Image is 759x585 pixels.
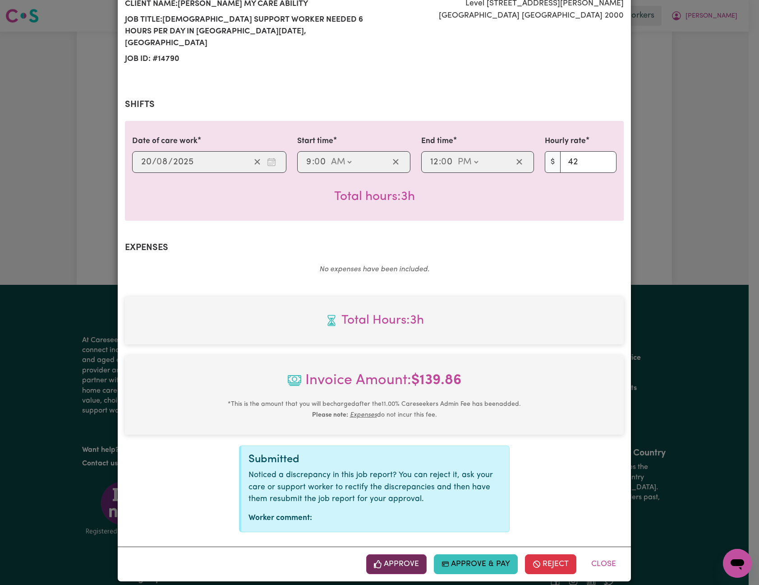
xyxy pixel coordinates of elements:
[152,157,156,167] span: /
[366,554,427,574] button: Approve
[157,155,168,169] input: --
[248,469,502,505] p: Noticed a discrepancy in this job report? You can reject it, ask your care or support worker to r...
[132,135,198,147] label: Date of care work
[584,554,624,574] button: Close
[156,158,162,167] span: 0
[173,155,194,169] input: ----
[168,157,173,167] span: /
[334,190,415,203] span: Total hours worked: 3 hours
[228,401,521,418] small: This is the amount that you will be charged after the 11.00 % Careseekers Admin Fee has been adde...
[141,155,152,169] input: --
[545,135,586,147] label: Hourly rate
[411,373,461,388] b: $ 139.86
[723,549,752,578] iframe: Button to launch messaging window
[312,412,348,418] b: Please note:
[545,151,561,173] span: $
[125,99,624,110] h2: Shifts
[430,155,439,169] input: --
[297,135,333,147] label: Start time
[264,155,279,169] button: Enter the date of care work
[421,135,453,147] label: End time
[441,158,446,167] span: 0
[248,514,312,522] strong: Worker comment:
[380,10,624,22] span: [GEOGRAPHIC_DATA] [GEOGRAPHIC_DATA] 2000
[125,12,369,51] span: Job title: [DEMOGRAPHIC_DATA] Support Worker Needed 6 Hours Per Day In [GEOGRAPHIC_DATA][DATE], [...
[439,157,441,167] span: :
[250,155,264,169] button: Clear date
[312,157,314,167] span: :
[132,370,616,399] span: Invoice Amount:
[525,554,576,574] button: Reject
[350,412,377,418] u: Expenses
[319,266,429,273] em: No expenses have been included.
[442,155,453,169] input: --
[315,155,327,169] input: --
[314,158,320,167] span: 0
[248,454,299,465] span: Submitted
[434,554,518,574] button: Approve & Pay
[132,311,616,330] span: Total hours worked: 3 hours
[125,51,369,67] span: Job ID: # 14790
[125,242,624,253] h2: Expenses
[306,155,312,169] input: --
